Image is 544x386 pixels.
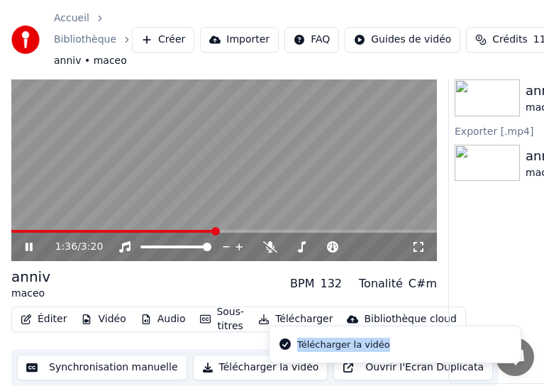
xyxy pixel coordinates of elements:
[364,312,456,326] div: Bibliothèque cloud
[54,11,89,26] a: Accueil
[55,240,89,254] div: /
[290,275,314,292] div: BPM
[297,338,390,352] div: Télécharger la vidéo
[75,309,131,329] button: Vidéo
[11,26,40,54] img: youka
[132,27,194,53] button: Créer
[359,275,403,292] div: Tonalité
[333,355,493,380] button: Ouvrir l'Ecran Duplicata
[17,355,187,380] button: Synchronisation manuelle
[11,287,50,301] div: maceo
[54,54,127,68] span: anniv • maceo
[409,275,437,292] div: C#m
[284,27,339,53] button: FAQ
[200,27,279,53] button: Importer
[81,240,103,254] span: 3:20
[345,27,460,53] button: Guides de vidéo
[194,302,250,336] button: Sous-titres
[15,309,72,329] button: Éditer
[55,240,77,254] span: 1:36
[54,33,116,47] a: Bibliothèque
[492,33,527,47] span: Crédits
[54,11,132,68] nav: breadcrumb
[193,355,328,380] button: Télécharger la vidéo
[11,267,50,287] div: anniv
[135,309,191,329] button: Audio
[252,309,338,329] button: Télécharger
[320,275,342,292] div: 132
